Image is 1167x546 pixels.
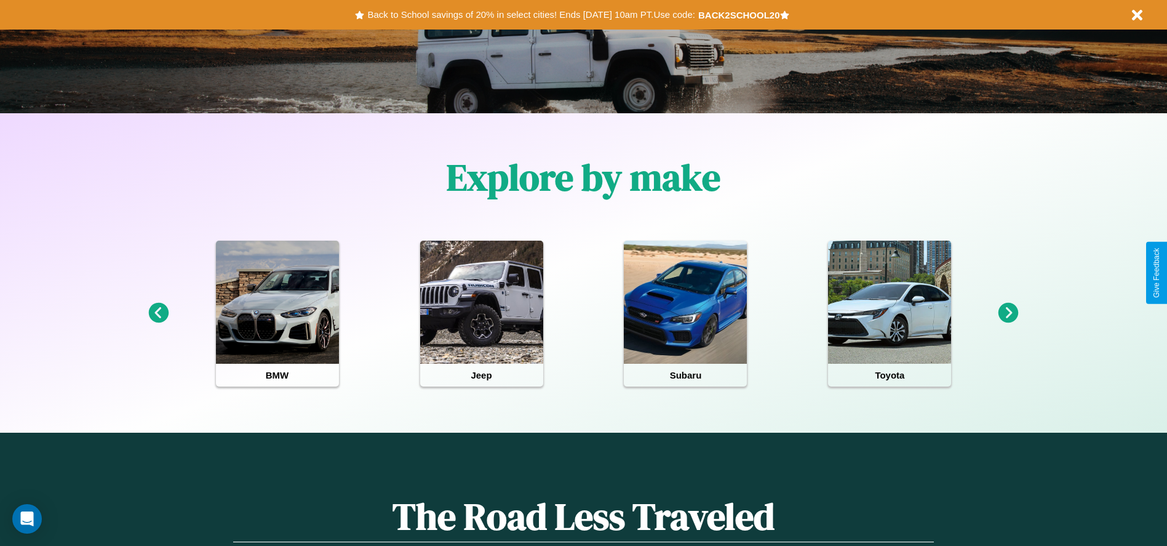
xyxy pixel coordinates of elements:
[447,152,720,203] h1: Explore by make
[828,364,951,387] h4: Toyota
[216,364,339,387] h4: BMW
[12,504,42,534] div: Open Intercom Messenger
[420,364,543,387] h4: Jeep
[233,491,933,542] h1: The Road Less Traveled
[364,6,698,23] button: Back to School savings of 20% in select cities! Ends [DATE] 10am PT.Use code:
[624,364,747,387] h4: Subaru
[698,10,780,20] b: BACK2SCHOOL20
[1152,248,1161,298] div: Give Feedback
